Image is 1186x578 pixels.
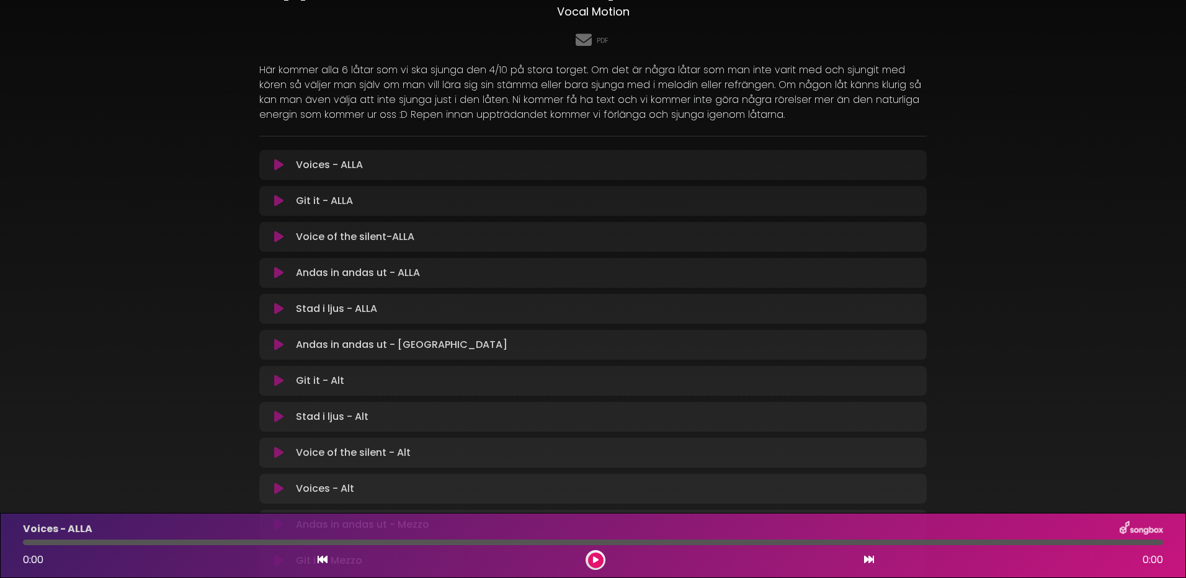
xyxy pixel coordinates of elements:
h3: Vocal Motion [259,5,927,19]
p: Voices - ALLA [23,522,92,536]
p: Git it - ALLA [296,193,353,208]
p: Här kommer alla 6 låtar som vi ska sjunga den 4/10 på stora torget. Om det är några låtar som man... [259,63,927,122]
p: Voice of the silent-ALLA [296,229,414,244]
p: Voices - ALLA [296,158,363,172]
img: songbox-logo-white.png [1120,521,1163,537]
p: Voices - Alt [296,481,354,496]
span: 0:00 [23,553,43,567]
p: Stad i ljus - Alt [296,409,368,424]
p: Stad i ljus - ALLA [296,301,377,316]
p: Andas in andas ut - ALLA [296,265,420,280]
p: Andas in andas ut - [GEOGRAPHIC_DATA] [296,337,507,352]
a: PDF [597,35,609,46]
p: Git it - Alt [296,373,344,388]
span: 0:00 [1143,553,1163,567]
p: Voice of the silent - Alt [296,445,411,460]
